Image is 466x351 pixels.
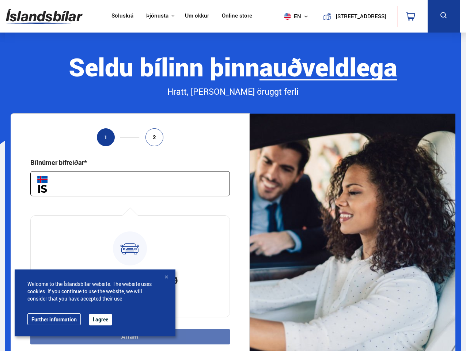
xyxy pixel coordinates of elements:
div: Seldu bílinn þinn [11,53,455,80]
img: svg+xml;base64,PHN2ZyB4bWxucz0iaHR0cDovL3d3dy53My5vcmcvMjAwMC9zdmciIHdpZHRoPSI1MTIiIGhlaWdodD0iNT... [284,13,291,20]
button: I agree [89,314,112,325]
a: [STREET_ADDRESS] [318,6,393,27]
span: 2 [153,134,156,140]
button: [STREET_ADDRESS] [334,13,388,19]
a: Further information [27,313,81,325]
a: Söluskrá [111,12,133,20]
img: G0Ugv5HjCgRt.svg [6,4,83,28]
div: Bílnúmer bifreiðar* [30,158,87,167]
b: auðveldlega [259,50,397,84]
button: en [281,5,314,27]
span: 1 [104,134,107,140]
span: Welcome to the Íslandsbílar website. The website uses cookies. If you continue to use the website... [27,280,163,302]
button: Þjónusta [146,12,168,19]
button: Áfram [30,329,230,344]
div: Hratt, [PERSON_NAME] öruggt ferli [11,86,455,98]
a: Online store [222,12,252,20]
span: en [281,13,299,20]
a: Um okkur [185,12,209,20]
